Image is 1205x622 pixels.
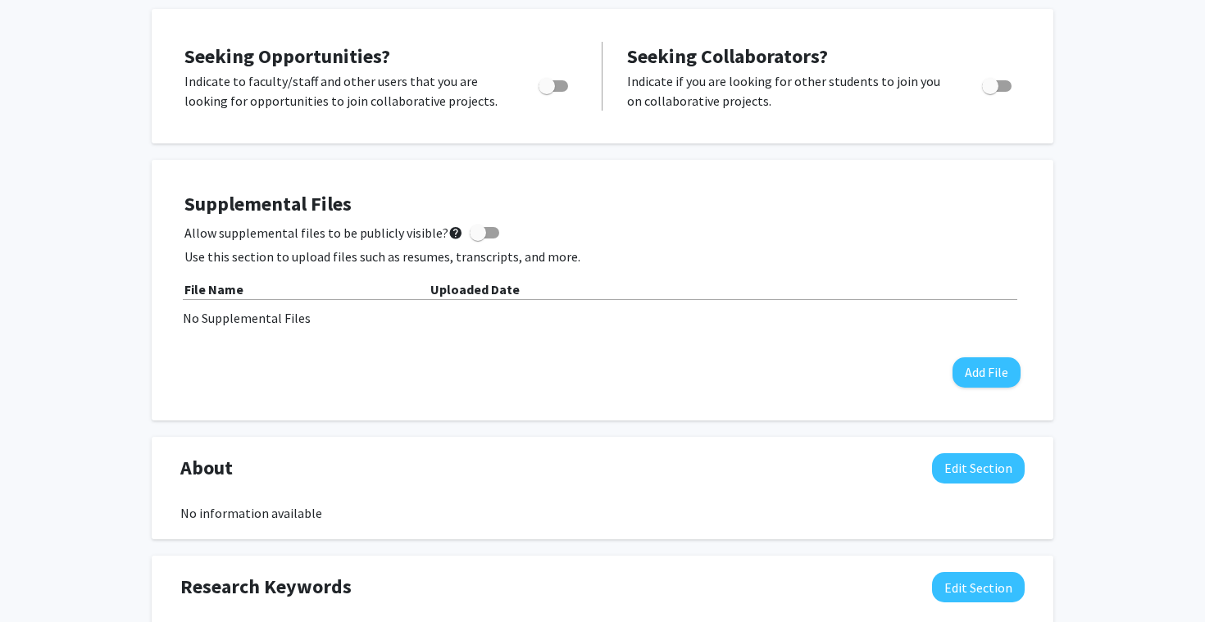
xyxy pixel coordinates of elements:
span: Research Keywords [180,572,352,602]
span: About [180,453,233,483]
h4: Supplemental Files [184,193,1021,216]
div: No information available [180,503,1025,523]
iframe: Chat [12,548,70,610]
b: File Name [184,281,243,297]
button: Add File [953,357,1021,388]
button: Edit About [932,453,1025,484]
button: Edit Research Keywords [932,572,1025,602]
div: Toggle [532,71,577,96]
p: Indicate to faculty/staff and other users that you are looking for opportunities to join collabor... [184,71,507,111]
span: Seeking Collaborators? [627,43,828,69]
b: Uploaded Date [430,281,520,297]
mat-icon: help [448,223,463,243]
span: Seeking Opportunities? [184,43,390,69]
p: Use this section to upload files such as resumes, transcripts, and more. [184,247,1021,266]
span: Allow supplemental files to be publicly visible? [184,223,463,243]
p: Indicate if you are looking for other students to join you on collaborative projects. [627,71,951,111]
div: Toggle [975,71,1021,96]
div: No Supplemental Files [183,308,1022,328]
